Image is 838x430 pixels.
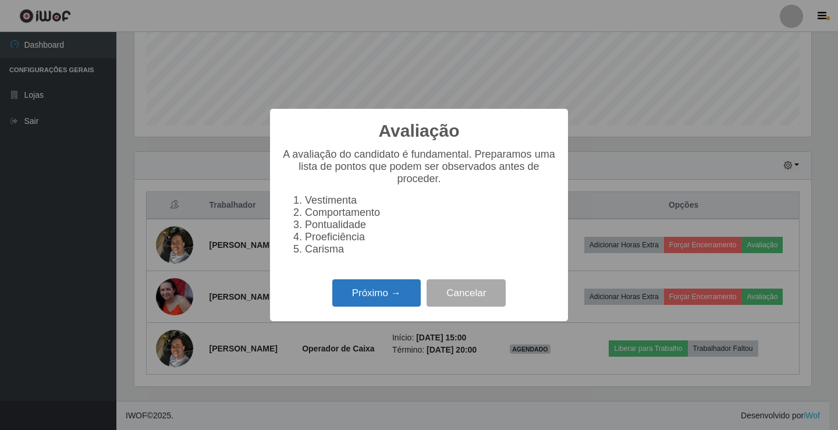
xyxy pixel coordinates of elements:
li: Proeficiência [305,231,556,243]
li: Comportamento [305,207,556,219]
p: A avaliação do candidato é fundamental. Preparamos uma lista de pontos que podem ser observados a... [282,148,556,185]
li: Vestimenta [305,194,556,207]
button: Próximo → [332,279,421,307]
button: Cancelar [427,279,506,307]
li: Pontualidade [305,219,556,231]
h2: Avaliação [379,120,460,141]
li: Carisma [305,243,556,255]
